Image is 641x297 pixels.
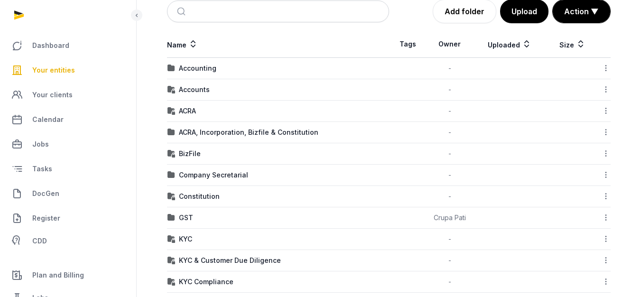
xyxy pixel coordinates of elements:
img: folder-locked-icon.svg [167,107,175,115]
div: KYC [179,234,192,244]
div: Company Secretarial [179,170,248,180]
div: ACRA, Incorporation, Bizfile & Constitution [179,128,318,137]
img: folder-locked-icon.svg [167,278,175,286]
td: - [427,143,472,165]
span: Jobs [32,139,49,150]
img: folder.svg [167,129,175,136]
span: Tasks [32,163,52,175]
div: BizFile [179,149,201,158]
img: folder-locked-icon.svg [167,235,175,243]
a: Tasks [8,158,129,180]
td: Crupa Pati [427,207,472,229]
div: Accounts [179,85,210,94]
th: Size [547,31,598,58]
th: Tags [389,31,427,58]
a: Your entities [8,59,129,82]
td: - [427,165,472,186]
img: folder.svg [167,171,175,179]
span: Calendar [32,114,64,125]
td: - [427,250,472,271]
td: - [427,186,472,207]
span: CDD [32,235,47,247]
a: Plan and Billing [8,264,129,287]
div: GST [179,213,193,223]
img: folder-locked-icon.svg [167,257,175,264]
a: Jobs [8,133,129,156]
div: KYC & Customer Due Diligence [179,256,281,265]
th: Owner [427,31,472,58]
img: folder-locked-icon.svg [167,86,175,93]
td: - [427,271,472,293]
a: Register [8,207,129,230]
span: Your clients [32,89,73,101]
th: Uploaded [473,31,547,58]
th: Name [167,31,389,58]
img: folder.svg [167,214,175,222]
a: CDD [8,232,129,251]
img: folder.svg [167,65,175,72]
a: DocGen [8,182,129,205]
span: Your entities [32,65,75,76]
img: folder-locked-icon.svg [167,150,175,158]
td: - [427,79,472,101]
div: Constitution [179,192,220,201]
a: Dashboard [8,34,129,57]
td: - [427,229,472,250]
a: Your clients [8,84,129,106]
td: - [427,58,472,79]
div: ACRA [179,106,196,116]
span: Plan and Billing [32,269,84,281]
div: KYC Compliance [179,277,233,287]
div: Accounting [179,64,216,73]
span: Dashboard [32,40,69,51]
img: folder-locked-icon.svg [167,193,175,200]
a: Calendar [8,108,129,131]
td: - [427,122,472,143]
button: Submit [171,1,194,22]
td: - [427,101,472,122]
span: Register [32,213,60,224]
span: DocGen [32,188,59,199]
